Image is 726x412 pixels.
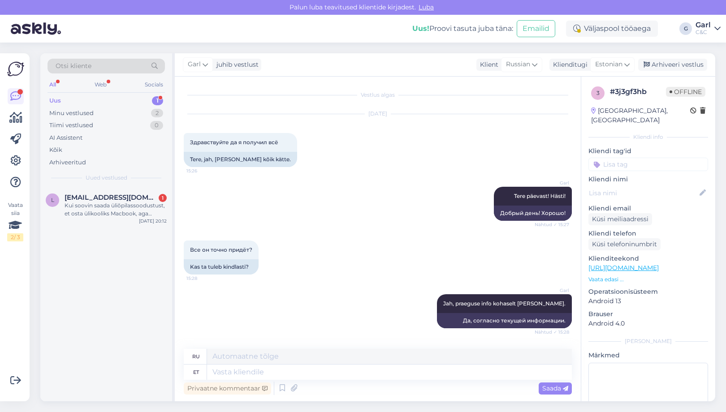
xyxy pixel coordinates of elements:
[7,60,24,77] img: Askly Logo
[49,121,93,130] div: Tiimi vestlused
[190,246,252,253] span: Все он точно придёт?
[588,213,652,225] div: Küsi meiliaadressi
[184,259,259,275] div: Kas ta tuleb kindlasti?
[517,20,555,37] button: Emailid
[49,96,61,105] div: Uus
[213,60,259,69] div: juhib vestlust
[49,109,94,118] div: Minu vestlused
[588,133,708,141] div: Kliendi info
[588,287,708,296] p: Operatsioonisüsteem
[443,300,566,307] span: Jah, praeguse info kohaselt [PERSON_NAME].
[696,21,721,36] a: GarlC&C
[184,91,572,99] div: Vestlus algas
[412,23,513,34] div: Proovi tasuta juba täna:
[49,158,86,167] div: Arhiveeritud
[48,79,58,90] div: All
[666,87,705,97] span: Offline
[588,254,708,263] p: Klienditeekond
[535,221,569,228] span: Nähtud ✓ 15:27
[588,158,708,171] input: Lisa tag
[151,109,163,118] div: 2
[7,233,23,241] div: 2 / 3
[152,96,163,105] div: 1
[188,60,201,69] span: Garl
[190,139,278,146] span: Здравствуйте да я получил всё
[610,86,666,97] div: # 3j3gf3hb
[696,21,711,29] div: Garl
[139,218,167,224] div: [DATE] 20:12
[192,349,200,364] div: ru
[143,79,165,90] div: Socials
[542,384,568,392] span: Saada
[93,79,108,90] div: Web
[588,146,708,156] p: Kliendi tag'id
[588,337,708,345] div: [PERSON_NAME]
[535,329,569,335] span: Nähtud ✓ 15:28
[186,275,220,282] span: 15:28
[588,229,708,238] p: Kliendi telefon
[588,309,708,319] p: Brauser
[595,60,622,69] span: Estonian
[591,106,690,125] div: [GEOGRAPHIC_DATA], [GEOGRAPHIC_DATA]
[51,197,54,203] span: l
[437,313,572,328] div: Да, согласно текущей информации.
[588,175,708,184] p: Kliendi nimi
[184,152,297,167] div: Tere, jah, [PERSON_NAME] kõik kätte.
[159,194,167,202] div: 1
[506,60,530,69] span: Russian
[186,167,220,174] span: 15:26
[49,133,82,142] div: AI Assistent
[184,110,572,118] div: [DATE]
[588,238,661,250] div: Küsi telefoninumbrit
[150,121,163,130] div: 0
[536,287,569,294] span: Garl
[549,60,588,69] div: Klienditugi
[412,24,429,33] b: Uus!
[86,174,127,182] span: Uued vestlused
[588,275,708,283] p: Vaata edasi ...
[589,188,698,198] input: Lisa nimi
[476,60,498,69] div: Klient
[56,61,91,71] span: Otsi kliente
[588,204,708,213] p: Kliendi email
[588,296,708,306] p: Android 13
[193,365,199,380] div: et
[494,206,572,221] div: Добрый день! Хорошо!
[566,21,658,37] div: Väljaspool tööaega
[696,29,711,36] div: C&C
[536,180,569,186] span: Garl
[7,201,23,241] div: Vaata siia
[588,351,708,360] p: Märkmed
[596,90,600,96] span: 3
[49,146,62,154] div: Kõik
[514,193,566,199] span: Tere päevast! Hästi!
[184,382,271,395] div: Privaatne kommentaar
[65,193,158,202] span: liisa.aruste@gmail.com
[638,59,707,71] div: Arhiveeri vestlus
[65,202,167,218] div: Kui soovin saada üliõpilassoodustust, et osta ülikooliks Macbook, aga alustan ülikooli septembris...
[588,319,708,328] p: Android 4.0
[588,264,659,272] a: [URL][DOMAIN_NAME]
[679,22,692,35] div: G
[416,3,436,11] span: Luba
